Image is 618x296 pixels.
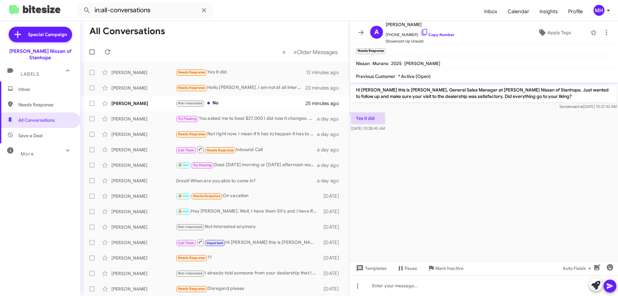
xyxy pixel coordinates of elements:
small: Needs Response [356,48,386,54]
div: Hi [PERSON_NAME] this is [PERSON_NAME] at [PERSON_NAME] Nissan of Stanhope. Just wanted to follow... [176,238,320,246]
span: Pause [405,263,417,274]
div: I already told someone from your dealership that I bout a car somewhere else. Please update your ... [176,270,320,277]
span: Labels [21,71,39,77]
div: Yes it did [176,69,306,76]
div: [DATE] [320,270,344,277]
span: 🔥 Hot [178,194,189,198]
div: [PERSON_NAME] [111,147,176,153]
span: Needs Response [178,70,205,74]
div: a day ago [317,177,344,184]
div: [DATE] [320,255,344,261]
span: Needs Response [178,86,205,90]
div: [PERSON_NAME] [111,286,176,292]
input: Search [78,3,213,18]
span: Call Them [178,241,195,245]
a: Copy Number [421,32,454,37]
span: Special Campaign [28,31,67,38]
div: [PERSON_NAME] [111,208,176,215]
div: Inbound Call [176,146,317,154]
p: Yes it did [351,112,385,124]
div: [PERSON_NAME] [111,162,176,168]
span: Inbox [18,86,73,92]
span: Needs Response [178,287,205,291]
span: Needs Response [193,194,220,198]
div: On vacation [176,192,320,200]
div: MH [594,5,604,16]
span: Older Messages [297,49,338,56]
span: Try Pausing [178,117,197,121]
span: Not-Interested [178,271,203,275]
span: Needs Response [178,132,205,136]
span: Save a Deal [18,132,42,139]
span: Nissan [356,61,370,66]
div: 25 minutes ago [305,100,344,107]
span: « [282,48,286,56]
div: 23 minutes ago [305,85,344,91]
div: No [176,100,305,107]
div: [DATE] [320,193,344,199]
span: [DATE] 10:28:45 AM [351,126,385,131]
div: [PERSON_NAME] [111,193,176,199]
span: All Conversations [18,117,55,123]
span: Profile [563,2,588,21]
div: a day ago [317,116,344,122]
button: Apply Tags [521,27,587,38]
span: 2025 [391,61,402,66]
div: [PERSON_NAME] [111,177,176,184]
span: Inbox [479,2,502,21]
span: * Active (Open) [398,73,431,79]
div: Great! When are you able to come in? [176,177,317,184]
span: [PERSON_NAME] [386,21,454,28]
span: said at [572,104,583,109]
div: You asked me to beat $27,000 I did now it changes, my offer stands as previously mentioned, if an... [176,115,317,122]
div: Hello [PERSON_NAME]. I am not at all interested in selling my Rogue Sport. I made my final paymen... [176,84,305,91]
span: [PERSON_NAME] [404,61,440,66]
div: [DATE] [320,239,344,246]
span: Murano [372,61,389,66]
span: Sender [DATE] 10:27:42 AM [559,104,617,109]
span: Needs Response [178,256,205,260]
div: Disregard please [176,285,320,292]
div: a day ago [317,131,344,138]
div: 12 minutes ago [306,69,344,76]
button: Next [289,45,342,59]
div: Does [DATE] morning or [DATE] afternoon work for you? [176,161,317,169]
div: Not interested anymore [176,223,320,231]
span: A [374,27,379,37]
a: Calendar [502,2,534,21]
span: Needs Response [18,101,73,108]
div: [PERSON_NAME] [111,85,176,91]
span: Showroom Up Unsold [386,38,454,44]
span: Auto Fields [563,263,594,274]
span: Previous Customer [356,73,396,79]
div: [PERSON_NAME] [111,69,176,76]
button: Templates [350,263,392,274]
span: Important [207,241,223,245]
div: [PERSON_NAME] [111,255,176,261]
div: [PERSON_NAME] [111,239,176,246]
div: [PERSON_NAME] [111,131,176,138]
span: Needs Response [207,148,234,152]
div: [DATE] [320,224,344,230]
span: 🔥 Hot [178,163,189,167]
span: Call Them [178,148,195,152]
div: [PERSON_NAME] [111,100,176,107]
div: Hey [PERSON_NAME]. Well, I have them SV's and I have Rock Creeks here, available and ready to go.... [176,208,320,215]
span: Mark Inactive [435,263,464,274]
div: [PERSON_NAME] [111,270,176,277]
div: Not right now. I mean if it has to happen it has to happen. [176,130,317,138]
button: Previous [278,45,290,59]
button: MH [588,5,611,16]
button: Auto Fields [557,263,599,274]
span: Templates [355,263,387,274]
div: ?? [176,254,320,262]
a: Insights [534,2,563,21]
div: [DATE] [320,286,344,292]
span: Not-Interested [178,101,203,105]
span: » [293,48,297,56]
nav: Page navigation example [279,45,342,59]
button: Mark Inactive [422,263,469,274]
span: 🔥 Hot [178,209,189,214]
